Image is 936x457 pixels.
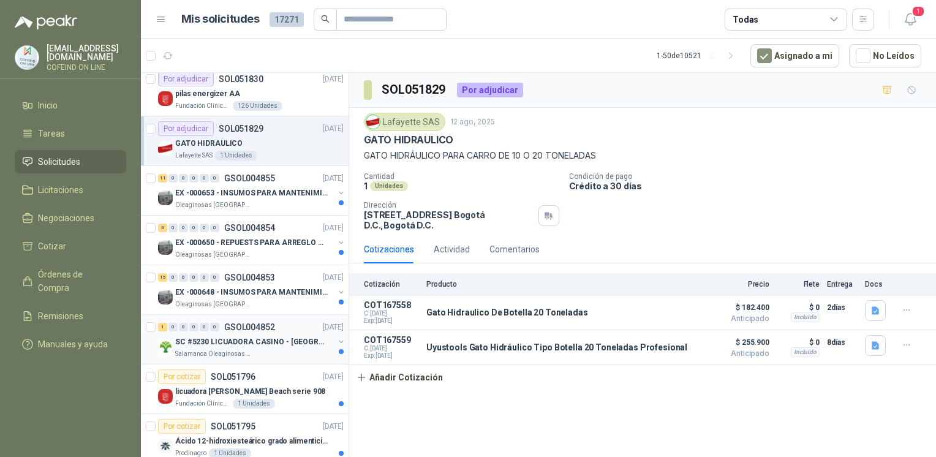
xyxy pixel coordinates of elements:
p: COFEIND ON LINE [47,64,126,71]
h1: Mis solicitudes [181,10,260,28]
div: 0 [189,174,198,183]
div: 1 - 50 de 10521 [657,46,741,66]
p: SOL051795 [211,422,255,431]
p: Dirección [364,201,534,210]
p: [DATE] [323,123,344,135]
a: Remisiones [15,304,126,328]
p: Condición de pago [569,172,932,181]
div: Por adjudicar [158,121,214,136]
button: Añadir Cotización [349,365,450,390]
a: Órdenes de Compra [15,263,126,300]
span: Tareas [38,127,65,140]
a: Por adjudicarSOL051830[DATE] Company Logopilas energizer AAFundación Clínica Shaio126 Unidades [141,67,349,116]
span: 17271 [270,12,304,27]
div: 1 Unidades [233,399,275,409]
p: GATO HIDRÁULICO PARA CARRO DE 10 O 20 TONELADAS [364,149,921,162]
p: EX -000648 - INSUMOS PARA MANTENIMIENITO MECANICO [175,287,328,298]
button: Asignado a mi [750,44,839,67]
a: Solicitudes [15,150,126,173]
p: GSOL004855 [224,174,275,183]
p: $ 0 [777,300,820,315]
p: Ácido 12-hidroxiesteárico grado alimenticio por kg [175,436,328,447]
p: GSOL004854 [224,224,275,232]
span: search [321,15,330,23]
span: C: [DATE] [364,310,419,317]
img: Company Logo [158,389,173,404]
div: Comentarios [489,243,540,256]
span: Solicitudes [38,155,80,168]
p: [DATE] [323,74,344,85]
div: Cotizaciones [364,243,414,256]
div: 1 [158,323,167,331]
img: Company Logo [158,439,173,453]
a: Tareas [15,122,126,145]
p: [DATE] [323,421,344,432]
p: SC #5230 LICUADORA CASINO - [GEOGRAPHIC_DATA] [175,336,328,348]
a: Manuales y ayuda [15,333,126,356]
img: Logo peakr [15,15,77,29]
a: Por cotizarSOL051796[DATE] Company Logolicuadora [PERSON_NAME] Beach serie 908Fundación Clínica S... [141,364,349,414]
p: Oleaginosas [GEOGRAPHIC_DATA][PERSON_NAME] [175,300,252,309]
span: Anticipado [708,315,769,322]
div: Incluido [791,312,820,322]
p: 1 [364,181,368,191]
div: Incluido [791,347,820,357]
a: 15 0 0 0 0 0 GSOL004853[DATE] Company LogoEX -000648 - INSUMOS PARA MANTENIMIENITO MECANICOOleagi... [158,270,346,309]
div: 0 [210,273,219,282]
div: 0 [189,273,198,282]
div: Por adjudicar [457,83,523,97]
p: Producto [426,280,701,289]
div: 0 [189,323,198,331]
div: 1 Unidades [215,151,257,161]
div: 15 [158,273,167,282]
a: Licitaciones [15,178,126,202]
p: pilas energizer AA [175,88,240,100]
p: GATO HIDRAULICO [364,134,453,146]
img: Company Logo [158,240,173,255]
p: [EMAIL_ADDRESS][DOMAIN_NAME] [47,44,126,61]
div: 126 Unidades [233,101,282,111]
div: 0 [179,273,188,282]
span: Negociaciones [38,211,94,225]
p: [DATE] [323,322,344,333]
span: Inicio [38,99,58,112]
div: Por cotizar [158,369,206,384]
span: 1 [911,6,925,17]
div: Por cotizar [158,419,206,434]
div: 0 [210,174,219,183]
p: Oleaginosas [GEOGRAPHIC_DATA][PERSON_NAME] [175,250,252,260]
a: Cotizar [15,235,126,258]
p: COT167559 [364,335,419,345]
p: Oleaginosas [GEOGRAPHIC_DATA][PERSON_NAME] [175,200,252,210]
p: SOL051830 [219,75,263,83]
div: 0 [200,174,209,183]
p: COT167558 [364,300,419,310]
p: [DATE] [323,173,344,184]
p: Salamanca Oleaginosas SAS [175,349,252,359]
p: Flete [777,280,820,289]
div: 0 [168,224,178,232]
a: 11 0 0 0 0 0 GSOL004855[DATE] Company LogoEX -000653 - INSUMOS PARA MANTENIMIENTO A CADENASOleagi... [158,171,346,210]
div: 0 [168,323,178,331]
div: 0 [168,273,178,282]
span: C: [DATE] [364,345,419,352]
p: Crédito a 30 días [569,181,932,191]
p: Cotización [364,280,419,289]
p: GATO HIDRAULICO [175,138,243,149]
a: 3 0 0 0 0 0 GSOL004854[DATE] Company LogoEX -000650 - REPUESTS PARA ARREGLO BOMBA DE PLANTAOleagi... [158,221,346,260]
button: No Leídos [849,44,921,67]
p: [DATE] [323,272,344,284]
div: 0 [210,323,219,331]
p: SOL051829 [219,124,263,133]
p: Precio [708,280,769,289]
span: Exp: [DATE] [364,352,419,360]
p: Cantidad [364,172,559,181]
p: GSOL004853 [224,273,275,282]
div: Por adjudicar [158,72,214,86]
p: Uyustools Gato Hidráulico Tipo Botella 20 Toneladas Profesional [426,342,687,352]
span: Anticipado [708,350,769,357]
span: Exp: [DATE] [364,317,419,325]
img: Company Logo [15,46,39,69]
div: 0 [200,323,209,331]
p: licuadora [PERSON_NAME] Beach serie 908 [175,386,325,398]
